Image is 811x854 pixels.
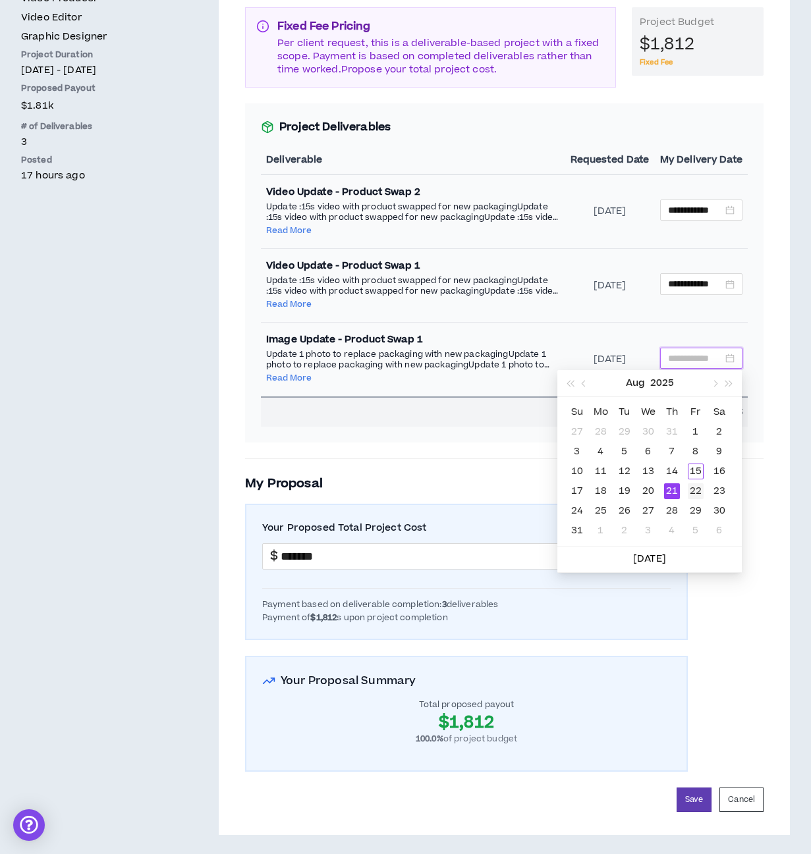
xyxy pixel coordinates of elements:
[613,422,636,442] td: 2025-07-29
[266,259,560,273] h4: Video Update - Product Swap 1
[569,503,585,519] div: 24
[266,275,560,296] p: Update :15s video with product swapped for new packagingUpdate :15s video with product swapped fo...
[565,402,589,422] th: Su
[660,153,742,167] p: My Delivery Date
[589,422,613,442] td: 2025-07-28
[640,424,656,440] div: 30
[262,521,671,535] label: Your Proposed Total Project Cost
[266,299,312,309] button: Read More
[660,462,684,481] td: 2025-08-14
[569,464,585,479] div: 10
[569,444,585,460] div: 3
[660,481,684,501] td: 2025-08-21
[660,402,684,422] th: Th
[569,523,585,539] div: 31
[261,119,748,135] h3: Project Deliverables
[712,444,727,460] div: 9
[636,402,660,422] th: We
[712,424,727,440] div: 2
[708,521,731,541] td: 2025-09-06
[617,444,632,460] div: 5
[416,733,443,745] b: 100.0 %
[664,444,680,460] div: 7
[617,424,632,440] div: 29
[266,349,560,370] p: Update 1 photo to replace packaging with new packagingUpdate 1 photo to replace packaging with ne...
[613,442,636,462] td: 2025-08-05
[660,501,684,521] td: 2025-08-28
[569,424,585,440] div: 27
[262,612,671,623] div: Payment of s upon project completion
[565,521,589,541] td: 2025-08-31
[708,462,731,481] td: 2025-08-16
[589,501,613,521] td: 2025-08-25
[613,462,636,481] td: 2025-08-12
[617,464,632,479] div: 12
[660,442,684,462] td: 2025-08-07
[565,442,589,462] td: 2025-08-03
[571,153,650,167] p: Requested Date
[613,402,636,422] th: Tu
[21,169,177,182] p: 17 hours ago
[21,30,107,43] span: Graphic Designer
[684,442,708,462] td: 2025-08-08
[310,612,337,624] b: $1,812
[589,462,613,481] td: 2025-08-11
[21,63,177,77] p: [DATE] - [DATE]
[266,153,560,167] p: Deliverable
[266,333,560,346] h4: Image Update - Product Swap 1
[688,424,704,440] div: 1
[640,483,656,499] div: 20
[636,462,660,481] td: 2025-08-13
[21,135,177,149] p: 3
[664,503,680,519] div: 28
[684,501,708,521] td: 2025-08-29
[636,501,660,521] td: 2025-08-27
[677,787,712,812] button: Save
[664,483,680,499] div: 21
[266,225,312,236] button: Read More
[21,120,177,132] p: # of Deliverables
[617,503,632,519] div: 26
[266,186,560,199] h4: Video Update - Product Swap 2
[262,673,671,689] h3: Your Proposal Summary
[266,373,312,383] button: Read More
[626,370,645,396] button: Aug
[266,201,560,223] p: Update :15s video with product swapped for new packagingUpdate :15s video with product swapped fo...
[688,523,704,539] div: 5
[684,481,708,501] td: 2025-08-22
[565,481,589,501] td: 2025-08-17
[617,483,632,499] div: 19
[277,37,605,76] p: Per client request, this is a deliverable-based project with a fixed scope. Payment is based on c...
[636,521,660,541] td: 2025-09-03
[640,15,756,30] div: Project Budget
[617,523,632,539] div: 2
[262,599,671,610] div: Payment based on deliverable completion: deliverables
[21,97,53,115] span: $1.81k
[589,481,613,501] td: 2025-08-18
[636,442,660,462] td: 2025-08-06
[708,422,731,442] td: 2025-08-02
[640,503,656,519] div: 27
[688,503,704,519] div: 29
[688,464,704,479] div: 15
[593,483,609,499] div: 18
[636,481,660,501] td: 2025-08-20
[21,49,177,61] p: Project Duration
[593,464,609,479] div: 11
[640,57,756,68] p: Fixed Fee
[712,464,727,479] div: 16
[416,699,517,710] div: Total proposed payout
[277,18,605,34] p: Fixed Fee Pricing
[633,552,666,566] a: [DATE]
[664,424,680,440] div: 31
[708,402,731,422] th: Sa
[708,501,731,521] td: 2025-08-30
[13,809,45,841] div: Open Intercom Messenger
[660,422,684,442] td: 2025-07-31
[688,444,704,460] div: 8
[589,402,613,422] th: Mo
[21,154,177,166] p: Posted
[593,424,609,440] div: 28
[613,481,636,501] td: 2025-08-19
[442,599,447,610] b: 3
